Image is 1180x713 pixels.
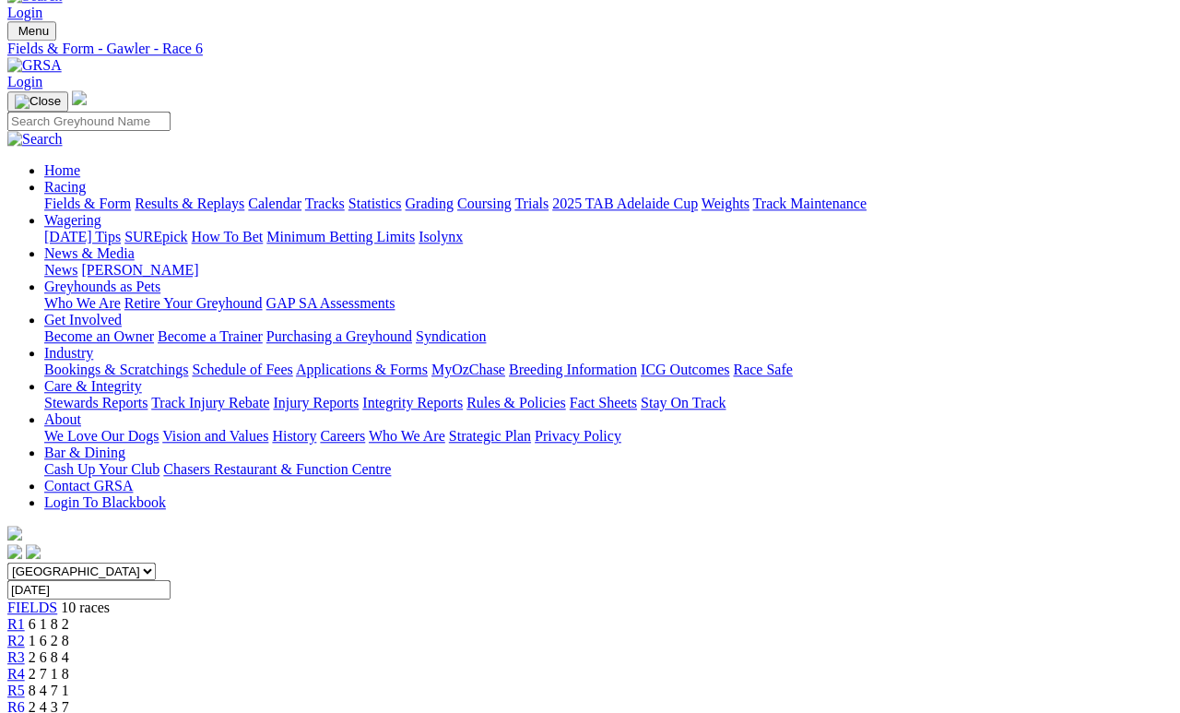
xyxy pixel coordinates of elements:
[7,41,1173,57] a: Fields & Form - Gawler - Race 6
[457,196,512,211] a: Coursing
[44,328,1173,345] div: Get Involved
[44,162,80,178] a: Home
[44,179,86,195] a: Racing
[44,461,159,477] a: Cash Up Your Club
[362,395,463,410] a: Integrity Reports
[61,600,110,615] span: 10 races
[29,683,69,698] span: 8 4 7 1
[7,5,42,20] a: Login
[44,312,122,327] a: Get Involved
[753,196,867,211] a: Track Maintenance
[81,262,198,278] a: [PERSON_NAME]
[296,362,428,377] a: Applications & Forms
[509,362,637,377] a: Breeding Information
[570,395,637,410] a: Fact Sheets
[7,633,25,648] a: R2
[44,428,1173,445] div: About
[44,362,1173,378] div: Industry
[44,345,93,361] a: Industry
[44,395,147,410] a: Stewards Reports
[7,131,63,148] img: Search
[44,245,135,261] a: News & Media
[7,666,25,682] a: R4
[44,411,81,427] a: About
[29,649,69,665] span: 2 6 8 4
[44,229,121,244] a: [DATE] Tips
[44,461,1173,478] div: Bar & Dining
[44,494,166,510] a: Login To Blackbook
[416,328,486,344] a: Syndication
[29,666,69,682] span: 2 7 1 8
[7,526,22,541] img: logo-grsa-white.png
[272,428,316,444] a: History
[44,328,154,344] a: Become an Owner
[7,21,56,41] button: Toggle navigation
[419,229,463,244] a: Isolynx
[552,196,698,211] a: 2025 TAB Adelaide Cup
[72,90,87,105] img: logo-grsa-white.png
[7,57,62,74] img: GRSA
[44,262,1173,279] div: News & Media
[449,428,531,444] a: Strategic Plan
[266,328,412,344] a: Purchasing a Greyhound
[641,395,726,410] a: Stay On Track
[7,74,42,89] a: Login
[348,196,402,211] a: Statistics
[44,229,1173,245] div: Wagering
[7,580,171,600] input: Select date
[44,478,133,493] a: Contact GRSA
[192,229,264,244] a: How To Bet
[44,196,131,211] a: Fields & Form
[7,683,25,698] a: R5
[44,428,159,444] a: We Love Our Dogs
[535,428,621,444] a: Privacy Policy
[7,600,57,615] a: FIELDS
[320,428,365,444] a: Careers
[29,633,69,648] span: 1 6 2 8
[26,544,41,559] img: twitter.svg
[431,362,505,377] a: MyOzChase
[135,196,244,211] a: Results & Replays
[44,279,160,294] a: Greyhounds as Pets
[702,196,749,211] a: Weights
[7,616,25,632] a: R1
[44,295,121,311] a: Who We Are
[466,395,566,410] a: Rules & Policies
[514,196,549,211] a: Trials
[641,362,729,377] a: ICG Outcomes
[44,262,77,278] a: News
[44,212,101,228] a: Wagering
[7,649,25,665] a: R3
[192,362,292,377] a: Schedule of Fees
[44,196,1173,212] div: Racing
[15,94,61,109] img: Close
[124,229,187,244] a: SUREpick
[151,395,269,410] a: Track Injury Rebate
[7,112,171,131] input: Search
[369,428,445,444] a: Who We Are
[158,328,263,344] a: Become a Trainer
[266,229,415,244] a: Minimum Betting Limits
[305,196,345,211] a: Tracks
[44,445,125,460] a: Bar & Dining
[162,428,268,444] a: Vision and Values
[44,295,1173,312] div: Greyhounds as Pets
[44,395,1173,411] div: Care & Integrity
[7,544,22,559] img: facebook.svg
[248,196,301,211] a: Calendar
[44,362,188,377] a: Bookings & Scratchings
[124,295,263,311] a: Retire Your Greyhound
[7,91,68,112] button: Toggle navigation
[406,196,454,211] a: Grading
[266,295,395,311] a: GAP SA Assessments
[163,461,391,477] a: Chasers Restaurant & Function Centre
[733,362,792,377] a: Race Safe
[29,616,69,632] span: 6 1 8 2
